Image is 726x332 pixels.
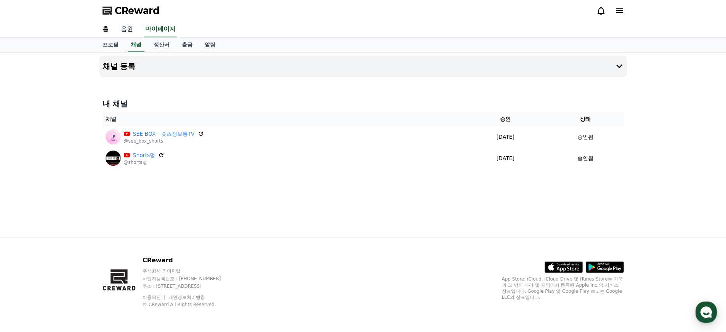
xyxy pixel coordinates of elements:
th: 승인 [464,112,547,126]
a: 출금 [176,38,199,52]
a: CReward [103,5,160,17]
th: 상태 [547,112,624,126]
a: 홈 [96,21,115,37]
span: 홈 [24,253,29,259]
h4: 채널 등록 [103,62,136,71]
p: @shorts멍 [124,159,165,165]
th: 채널 [103,112,464,126]
p: 승인됨 [577,133,593,141]
p: @see_box_shorts [124,138,204,144]
p: 사업자등록번호 : [PHONE_NUMBER] [143,276,236,282]
p: 주소 : [STREET_ADDRESS] [143,283,236,289]
a: 홈 [2,242,50,261]
a: 프로필 [96,38,125,52]
h4: 내 채널 [103,98,624,109]
p: [DATE] [467,154,544,162]
p: App Store, iCloud, iCloud Drive 및 iTunes Store는 미국과 그 밖의 나라 및 지역에서 등록된 Apple Inc.의 서비스 상표입니다. Goo... [502,276,624,300]
a: 채널 [128,38,144,52]
a: 알림 [199,38,221,52]
p: 주식회사 와이피랩 [143,268,236,274]
img: SEE BOX - 숏츠정보통TV [106,129,121,144]
span: 설정 [118,253,127,259]
a: 이용약관 [143,295,167,300]
button: 채널 등록 [99,56,627,77]
a: 마이페이지 [144,21,177,37]
a: 정산서 [147,38,176,52]
span: CReward [115,5,160,17]
p: © CReward All Rights Reserved. [143,302,236,308]
a: 음원 [115,21,139,37]
a: Shorts멍 [133,151,155,159]
p: [DATE] [467,133,544,141]
p: CReward [143,256,236,265]
a: 개인정보처리방침 [168,295,205,300]
img: Shorts멍 [106,151,121,166]
a: 대화 [50,242,98,261]
p: 승인됨 [577,154,593,162]
a: SEE BOX - 숏츠정보통TV [133,130,195,138]
a: 설정 [98,242,146,261]
span: 대화 [70,253,79,260]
